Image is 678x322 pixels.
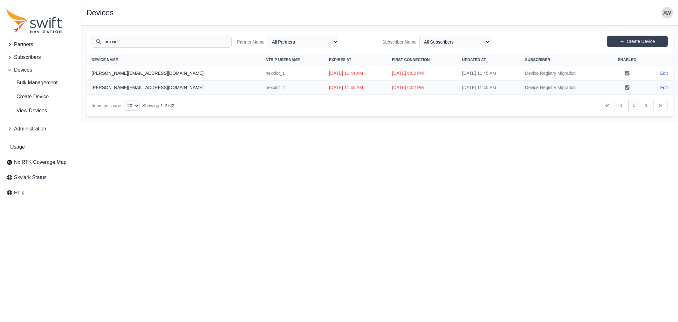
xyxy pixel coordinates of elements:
select: Display Limit [124,101,140,111]
td: Device Registry Migration [520,66,607,80]
label: Subscriber Name [382,39,417,45]
td: nexxiot_1 [261,66,324,80]
td: [DATE] 11:45 AM [457,80,520,95]
span: Updated At [462,58,486,62]
a: Create Device [4,90,77,103]
span: Help [14,189,24,197]
button: Subscribers [4,51,77,64]
label: Partner Name [237,39,264,45]
a: Create Device [607,36,668,47]
span: Skylark Status [14,174,46,181]
span: First Connection [392,58,430,62]
span: Administration [14,125,46,133]
th: Enabled [607,53,647,66]
a: Nx RTK Coverage Map [4,156,77,169]
img: user photo [661,7,673,18]
div: Showing of [142,102,174,109]
input: Search [92,36,232,48]
span: Bulk Management [6,79,58,87]
td: [DATE] 11:45 AM [324,80,387,95]
a: Edit [660,84,668,91]
a: Bulk Management [4,76,77,89]
td: nexxiot_2 [261,80,324,95]
h1: Devices [86,9,113,17]
a: Usage [4,141,77,153]
nav: Table navigation [86,95,673,116]
select: Partner Name [267,36,338,48]
td: Device Registry Migration [520,80,607,95]
span: Nx RTK Coverage Map [14,158,66,166]
td: [DATE] 6:02 PM [387,80,457,95]
td: [DATE] 11:44 AM [324,66,387,80]
span: Devices [14,66,32,74]
a: Help [4,186,77,199]
span: Items per page [92,103,121,108]
button: Partners [4,38,77,51]
button: Administration [4,122,77,135]
th: [PERSON_NAME][EMAIL_ADDRESS][DOMAIN_NAME] [86,80,261,95]
span: Partners [14,41,33,48]
td: [DATE] 6:02 PM [387,66,457,80]
span: 1 - 2 [161,103,167,108]
span: Create Device [6,93,49,101]
select: Subscriber [419,36,490,48]
button: Devices [4,64,77,76]
td: [DATE] 11:45 AM [457,66,520,80]
span: Subscribers [14,53,41,61]
span: Usage [10,143,25,151]
th: Device Name [86,53,261,66]
th: [PERSON_NAME][EMAIL_ADDRESS][DOMAIN_NAME] [86,66,261,80]
span: Expires At [329,58,351,62]
span: 2 [172,103,175,108]
th: Subscriber [520,53,607,66]
a: Skylark Status [4,171,77,184]
th: NTRIP Username [261,53,324,66]
a: View Devices [4,104,77,117]
span: View Devices [6,107,47,115]
a: Edit [660,70,668,76]
a: 1 [628,100,639,111]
